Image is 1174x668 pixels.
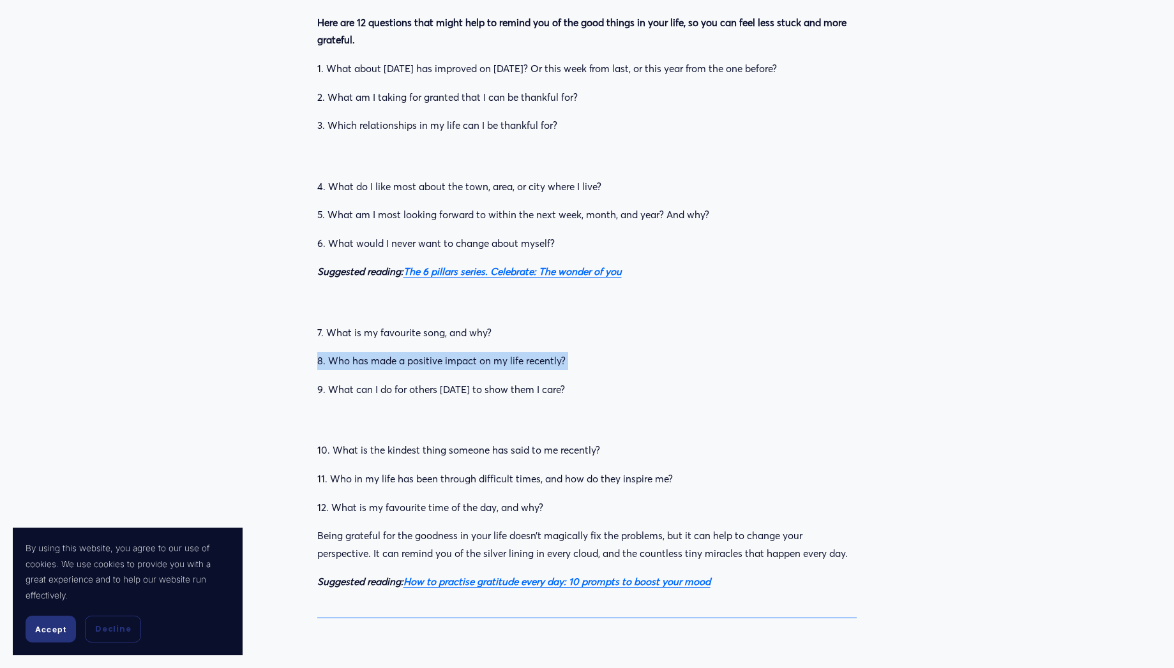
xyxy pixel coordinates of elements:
button: Decline [85,616,141,642]
strong: Here are 12 questions that might help to remind you of the good things in your life, so you can f... [317,17,849,47]
p: Being grateful for the goodness in your life doesn’t magically fix the problems, but it can help ... [317,527,857,562]
button: Accept [26,616,76,642]
em: Suggested reading: [317,575,403,588]
p: 2. What am I taking for granted that I can be thankful for? [317,89,857,107]
p: 3. Which relationships in my life can I be thankful for? [317,117,857,135]
a: How to practise gratitude every day: 10 prompts to boost your mood [403,575,711,588]
p: 4. What do I like most about the town, area, or city where I live? [317,178,857,196]
p: 5. What am I most looking forward to within the next week, month, and year? And why? [317,206,857,224]
p: 11. Who in my life has been through difficult times, and how do they inspire me? [317,470,857,488]
p: 6. What would I never want to change about myself? [317,235,857,253]
p: 8. Who has made a positive impact on my life recently? [317,352,857,370]
p: By using this website, you agree to our use of cookies. We use cookies to provide you with a grea... [26,540,230,603]
section: Cookie banner [13,528,243,655]
span: Decline [95,623,131,635]
p: 10. What is the kindest thing someone has said to me recently? [317,442,857,459]
p: 7. What is my favourite song, and why? [317,324,857,342]
em: Suggested reading: [317,265,403,278]
a: The 6 pillars series. Celebrate: The wonder of you [403,265,622,278]
p: 12. What is my favourite time of the day, and why? [317,499,857,517]
p: 9. What can I do for others [DATE] to show them I care? [317,381,857,399]
span: Accept [35,625,66,634]
p: 1. What about [DATE] has improved on [DATE]? Or this week from last, or this year from the one be... [317,60,857,78]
